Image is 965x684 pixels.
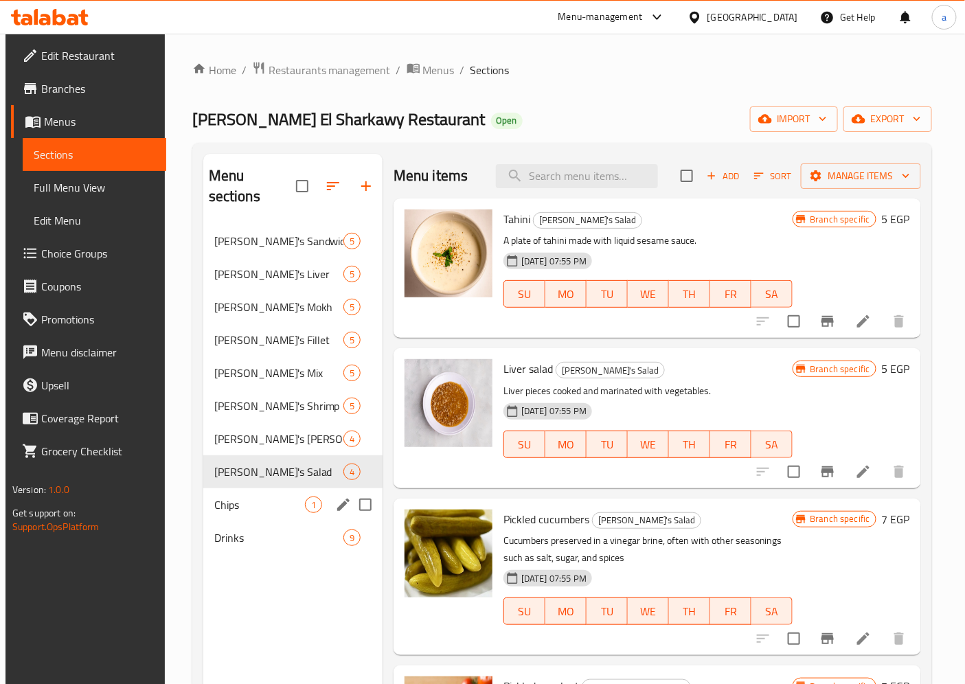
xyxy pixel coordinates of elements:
[288,172,317,201] span: Select all sections
[41,47,156,64] span: Edit Restaurant
[460,62,465,78] li: /
[545,431,587,458] button: MO
[269,62,391,78] span: Restaurants management
[556,363,664,378] span: [PERSON_NAME]'s Salad
[23,138,167,171] a: Sections
[242,62,247,78] li: /
[41,443,156,459] span: Grocery Checklist
[41,377,156,394] span: Upsell
[558,9,643,25] div: Menu-management
[192,62,236,78] a: Home
[44,113,156,130] span: Menus
[496,164,658,188] input: search
[405,359,492,447] img: Liver salad
[41,278,156,295] span: Coupons
[305,497,322,513] div: items
[812,168,910,185] span: Manage items
[11,402,167,435] a: Coverage Report
[344,433,360,446] span: 4
[587,280,628,308] button: TU
[405,209,492,297] img: Tahini
[344,532,360,545] span: 9
[214,398,343,414] div: Mohamed El-Sharkawy's Shrimp
[214,431,343,447] span: [PERSON_NAME]'s [PERSON_NAME]
[882,209,910,229] h6: 5 EGP
[674,284,705,304] span: TH
[503,232,793,249] p: A plate of tahini made with liquid sesame sauce.
[503,431,545,458] button: SU
[203,323,383,356] div: [PERSON_NAME]'s Fillet5
[855,630,872,647] a: Edit menu item
[757,602,787,622] span: SA
[203,356,383,389] div: [PERSON_NAME]'s Mix5
[203,422,383,455] div: [PERSON_NAME]'s [PERSON_NAME]4
[214,464,343,480] div: Mohamed El-Sharkawy's Salad
[343,332,361,348] div: items
[674,435,705,455] span: TH
[672,161,701,190] span: Select section
[628,280,669,308] button: WE
[804,363,875,376] span: Branch specific
[628,597,669,625] button: WE
[633,284,663,304] span: WE
[633,602,663,622] span: WE
[344,268,360,281] span: 5
[751,280,793,308] button: SA
[761,111,827,128] span: import
[592,512,701,529] div: Mohamed El-Sharkawy's Salad
[710,597,751,625] button: FR
[710,431,751,458] button: FR
[804,213,875,226] span: Branch specific
[11,72,167,105] a: Branches
[214,365,343,381] div: Mohamed El-Sharkawy's Mix
[41,80,156,97] span: Branches
[633,435,663,455] span: WE
[23,204,167,237] a: Edit Menu
[533,212,642,229] div: Mohamed El-Sharkawy's Salad
[592,435,622,455] span: TU
[214,497,305,513] div: Chips
[510,284,540,304] span: SU
[344,400,360,413] span: 5
[669,280,710,308] button: TH
[344,301,360,314] span: 5
[705,168,742,184] span: Add
[214,332,343,348] span: [PERSON_NAME]'s Fillet
[203,521,383,554] div: Drinks9
[757,435,787,455] span: SA
[41,311,156,328] span: Promotions
[503,532,793,567] p: Cucumbers preserved in a vinegar brine, often with other seasonings such as salt, sugar, and spices
[804,512,875,525] span: Branch specific
[214,299,343,315] span: [PERSON_NAME]'s Mokh
[192,61,932,79] nav: breadcrumb
[757,284,787,304] span: SA
[503,509,589,529] span: Pickled cucumbers
[503,209,530,229] span: Tahini
[545,280,587,308] button: MO
[628,431,669,458] button: WE
[669,431,710,458] button: TH
[41,245,156,262] span: Choice Groups
[11,336,167,369] a: Menu disclaimer
[12,504,76,522] span: Get support on:
[214,464,343,480] span: [PERSON_NAME]'s Salad
[343,464,361,480] div: items
[203,219,383,560] nav: Menu sections
[801,163,921,189] button: Manage items
[551,435,581,455] span: MO
[855,464,872,480] a: Edit menu item
[214,431,343,447] div: Mohamed El-Sharkawy's Rice
[394,166,468,186] h2: Menu items
[754,168,792,184] span: Sort
[343,431,361,447] div: items
[534,212,642,228] span: [PERSON_NAME]'s Salad
[710,280,751,308] button: FR
[343,299,361,315] div: items
[203,455,383,488] div: [PERSON_NAME]'s Salad4
[11,39,167,72] a: Edit Restaurant
[12,518,100,536] a: Support.OpsPlatform
[674,602,705,622] span: TH
[407,61,455,79] a: Menus
[34,212,156,229] span: Edit Menu
[11,369,167,402] a: Upsell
